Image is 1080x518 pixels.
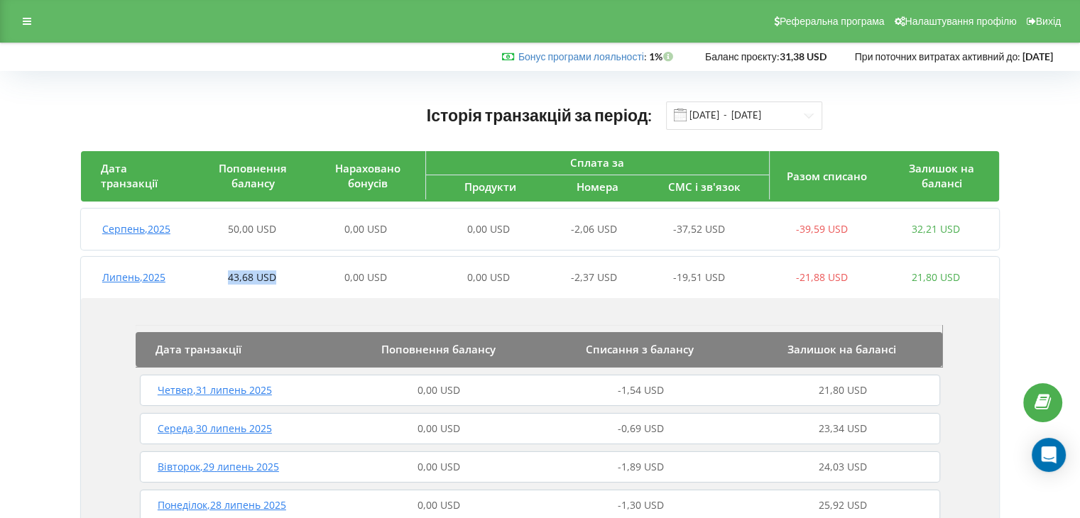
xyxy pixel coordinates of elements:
span: Продукти [464,180,516,194]
a: Бонус програми лояльності [518,50,644,62]
span: Четвер , 31 липень 2025 [158,383,272,397]
span: 0,00 USD [418,383,460,397]
span: -2,37 USD [571,270,617,284]
span: СМС і зв'язок [668,180,741,194]
span: Поповнення балансу [381,342,496,356]
span: -37,52 USD [673,222,725,236]
span: 24,03 USD [819,460,867,473]
span: 32,21 USD [912,222,960,236]
span: Реферальна програма [780,16,885,27]
span: Залишок на балансі [909,161,974,190]
strong: 31,38 USD [780,50,827,62]
span: -19,51 USD [673,270,725,284]
span: 43,68 USD [228,270,276,284]
span: -1,54 USD [618,383,664,397]
span: 23,34 USD [819,421,867,435]
span: При поточних витратах активний до: [855,50,1020,62]
span: Вихід [1036,16,1061,27]
span: Дата транзакції [101,161,158,190]
span: Дата транзакції [156,342,241,356]
span: -1,89 USD [618,460,664,473]
span: Номера [577,180,618,194]
strong: 1% [649,50,677,62]
span: 0,00 USD [467,270,510,284]
span: Історія транзакцій за період: [427,105,653,125]
span: Понеділок , 28 липень 2025 [158,498,286,512]
span: 0,00 USD [344,222,387,236]
span: Вівторок , 29 липень 2025 [158,460,279,473]
span: Липень , 2025 [102,270,165,284]
span: Середа , 30 липень 2025 [158,421,272,435]
span: Нараховано бонусів [335,161,400,190]
span: 0,00 USD [467,222,510,236]
span: 21,80 USD [912,270,960,284]
span: 0,00 USD [418,460,460,473]
span: 50,00 USD [228,222,276,236]
span: Налаштування профілю [905,16,1016,27]
span: -2,06 USD [571,222,617,236]
span: Серпень , 2025 [102,222,170,236]
span: Сплата за [570,155,624,170]
span: -39,59 USD [796,222,848,236]
strong: [DATE] [1022,50,1053,62]
span: 0,00 USD [344,270,387,284]
span: Списання з балансу [586,342,694,356]
span: 25,92 USD [819,498,867,512]
span: 21,80 USD [819,383,867,397]
span: : [518,50,647,62]
span: Залишок на балансі [787,342,896,356]
span: Баланс проєкту: [705,50,780,62]
div: Open Intercom Messenger [1032,438,1066,472]
span: -21,88 USD [796,270,848,284]
span: -0,69 USD [618,421,664,435]
span: -1,30 USD [618,498,664,512]
span: Разом списано [787,169,867,183]
span: Поповнення балансу [219,161,287,190]
span: 0,00 USD [418,421,460,435]
span: 0,00 USD [418,498,460,512]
